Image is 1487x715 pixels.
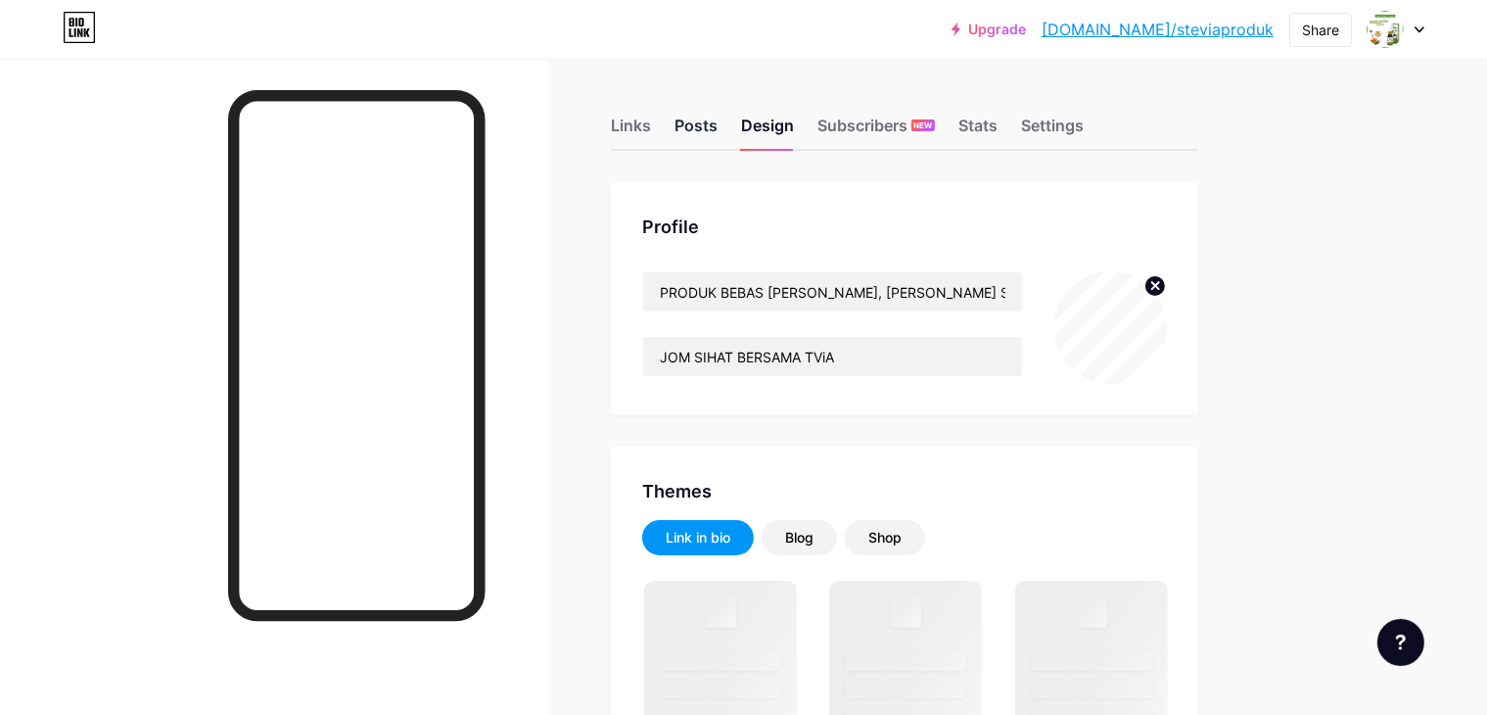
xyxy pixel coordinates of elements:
[1302,20,1339,40] div: Share
[817,114,935,149] div: Subscribers
[643,272,1022,311] input: Name
[785,528,813,548] div: Blog
[741,114,794,149] div: Design
[666,528,730,548] div: Link in bio
[952,22,1026,37] a: Upgrade
[1021,114,1084,149] div: Settings
[914,119,933,131] span: NEW
[1367,11,1404,48] img: steviaproduk
[642,214,1167,240] div: Profile
[611,114,651,149] div: Links
[643,337,1022,376] input: Bio
[1042,18,1274,41] a: [DOMAIN_NAME]/steviaproduk
[674,114,718,149] div: Posts
[642,478,1167,504] div: Themes
[868,528,902,548] div: Shop
[958,114,998,149] div: Stats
